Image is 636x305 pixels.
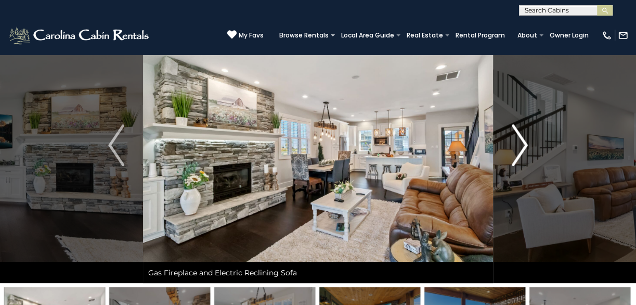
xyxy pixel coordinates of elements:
a: Local Area Guide [336,28,399,43]
button: Next [493,7,547,283]
a: Rental Program [450,28,510,43]
img: phone-regular-white.png [602,30,612,41]
a: About [512,28,542,43]
div: Gas Fireplace and Electric Reclining Sofa [143,262,493,283]
img: arrow [512,124,527,166]
img: mail-regular-white.png [618,30,628,41]
a: My Favs [227,30,264,41]
a: Browse Rentals [274,28,334,43]
button: Previous [89,7,143,283]
a: Real Estate [401,28,448,43]
img: arrow [108,124,124,166]
span: My Favs [239,31,264,40]
img: White-1-2.png [8,25,152,46]
a: Owner Login [544,28,594,43]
